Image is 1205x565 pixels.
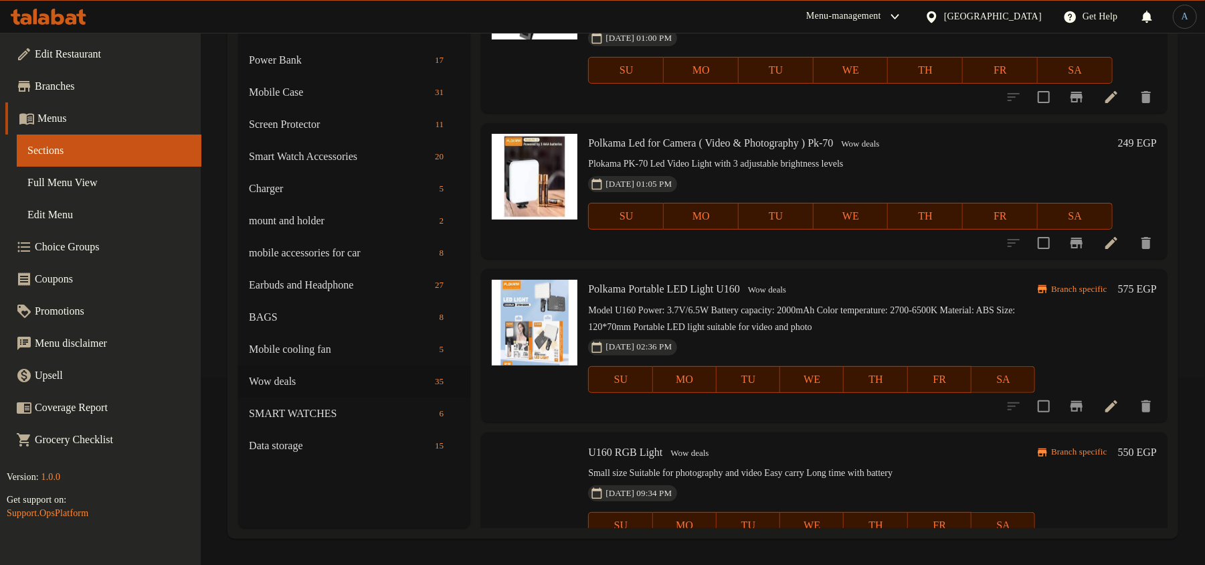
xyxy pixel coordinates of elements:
button: WE [780,512,844,539]
button: FR [963,57,1038,84]
span: 6 [434,408,450,420]
p: Small size Suitable for photography and video Easy carry Long time with battery [588,465,1035,482]
span: Select to update [1030,229,1058,257]
span: WE [819,61,883,80]
span: Power Bank [249,52,430,68]
div: items [430,116,450,133]
span: 5 [434,343,450,356]
button: FR [908,366,971,393]
button: TH [844,512,907,539]
button: TU [739,203,814,230]
a: Coupons [5,263,201,295]
span: FR [968,207,1032,226]
a: Choice Groups [5,231,201,263]
span: [DATE] 01:00 PM [600,32,677,45]
a: Coverage Report [5,392,201,424]
h6: 575 EGP [1118,280,1157,299]
div: Power Bank17 [238,44,470,76]
span: Wow deals [665,446,714,461]
span: Polkama Led for Camera ( Video & Photography ) Pk-70 [588,137,833,149]
h6: 550 EGP [1118,443,1157,462]
span: 27 [430,279,449,292]
button: MO [664,57,739,84]
span: Branch specific [1046,446,1112,459]
span: FR [968,61,1032,80]
span: 5 [434,183,450,195]
span: TU [744,61,808,80]
div: BAGS8 [238,301,470,333]
button: delete [1130,227,1162,259]
span: 31 [430,86,449,99]
div: Menu-management [806,9,881,25]
span: 1.0.0 [41,472,61,482]
span: Polkama Portable LED Light U160 [588,283,740,295]
a: Full Menu View [17,167,201,199]
span: FR [913,516,966,536]
div: Screen Protector11 [238,108,470,141]
span: SA [1043,207,1107,226]
button: SU [588,203,664,230]
span: SA [1043,61,1107,80]
span: Upsell [35,368,191,384]
span: Choice Groups [35,239,191,255]
button: SU [588,57,664,84]
span: WE [785,516,838,536]
button: SA [1038,203,1113,230]
div: items [430,149,449,165]
span: Screen Protector [249,116,430,133]
span: [DATE] 09:34 PM [600,487,677,500]
p: Plokama PK-70 Led Video Light with 3 adjustable brightness levels [588,156,1112,173]
div: items [434,245,450,261]
button: SU [588,366,652,393]
span: [DATE] 01:05 PM [600,178,677,191]
div: Wow deals35 [238,366,470,398]
div: Wow deals [743,282,792,299]
div: Data storage15 [238,430,470,462]
span: SU [594,61,658,80]
span: TH [893,61,957,80]
span: Smart Watch Accessories [249,149,430,165]
button: SU [588,512,652,539]
button: Branch-specific-item [1060,390,1093,422]
span: 11 [430,118,450,131]
span: SU [594,516,647,536]
span: Select to update [1030,83,1058,111]
span: Data storage [249,438,430,454]
a: Upsell [5,359,201,392]
a: Branches [5,70,201,102]
span: SA [977,370,1030,390]
a: Menu disclaimer [5,327,201,359]
span: SU [594,207,658,226]
a: Edit menu item [1103,235,1119,251]
span: TU [722,370,775,390]
div: Wow deals [836,136,885,152]
span: Earbuds and Headphone [249,277,430,293]
span: MO [658,370,711,390]
span: mobile accessories for car [249,245,434,261]
div: Wow deals [249,374,430,390]
span: Promotions [35,303,191,319]
span: 20 [430,151,449,163]
button: delete [1130,81,1162,113]
span: MO [669,207,733,226]
span: Full Menu View [27,175,191,191]
div: items [430,277,449,293]
span: 8 [434,311,450,324]
div: items [430,52,449,68]
span: TH [849,370,902,390]
span: TH [893,207,957,226]
div: mobile accessories for car8 [238,237,470,269]
button: TH [844,366,907,393]
span: SU [594,370,647,390]
div: Mobile cooling fan5 [238,333,470,366]
span: Coverage Report [35,400,191,416]
span: 35 [430,376,449,388]
span: 17 [430,54,449,67]
nav: Menu sections [238,7,470,467]
span: WE [819,207,883,226]
button: TH [888,203,963,230]
div: Wow deals [665,445,714,461]
button: FR [908,512,971,539]
span: Get support on: [7,495,66,505]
